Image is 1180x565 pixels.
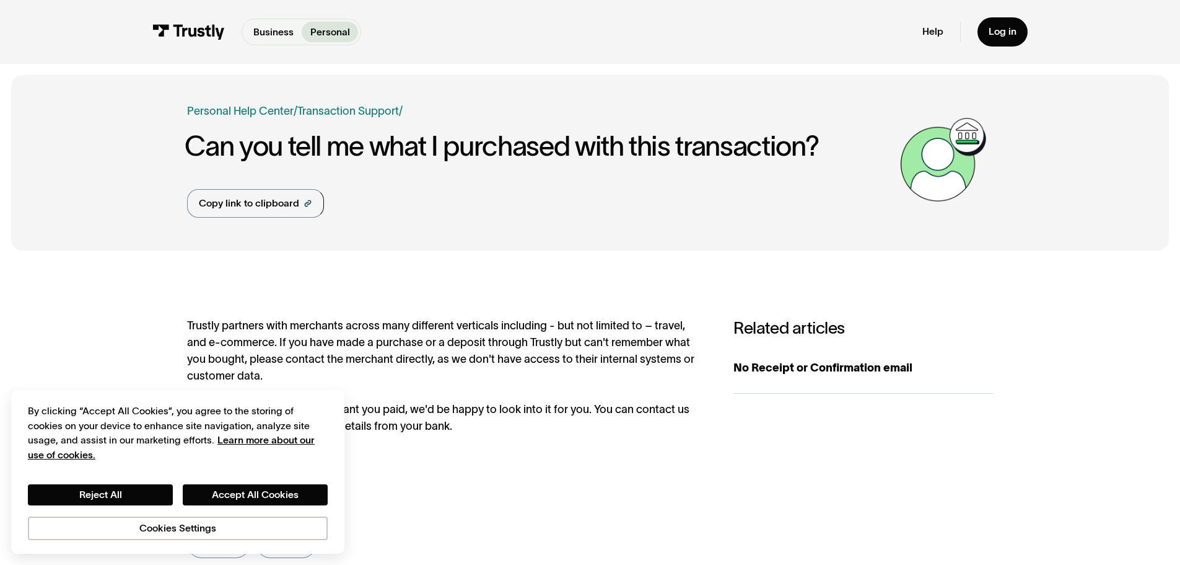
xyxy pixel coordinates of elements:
[310,25,350,40] p: Personal
[733,360,993,376] div: No Receipt or Confirmation email
[199,196,299,211] div: Copy link to clipboard
[922,25,943,38] a: Help
[297,105,399,117] a: Transaction Support
[187,189,324,218] a: Copy link to clipboard
[28,484,173,505] button: Reject All
[733,318,993,337] h3: Related articles
[152,24,225,40] img: Trustly Logo
[187,507,676,523] div: Was this article helpful?
[28,517,328,540] button: Cookies Settings
[399,103,403,120] div: /
[28,404,328,540] div: Privacy
[183,484,328,505] button: Accept All Cookies
[28,404,328,462] div: By clicking “Accept All Cookies”, you agree to the storing of cookies on your device to enhance s...
[733,343,993,394] a: No Receipt or Confirmation email
[302,22,358,42] a: Personal
[187,103,294,120] a: Personal Help Center
[11,390,344,554] div: Cookie banner
[185,131,893,161] h1: Can you tell me what I purchased with this transaction?
[187,318,706,434] div: Trustly partners with merchants across many different verticals including - but not limited to – ...
[977,17,1028,47] a: Log in
[989,25,1016,38] div: Log in
[253,25,294,40] p: Business
[245,22,302,42] a: Business
[294,103,297,120] div: /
